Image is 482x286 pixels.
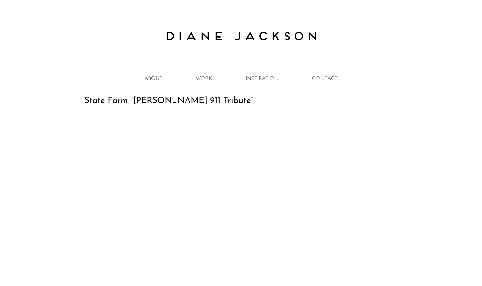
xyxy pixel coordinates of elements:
a: ABOUT [138,73,169,84]
img: Diane Jackson [158,21,325,52]
a: CONTACT [305,73,344,84]
a: INSPIRATION [239,73,285,84]
a: WORK [189,73,219,84]
h1: State Farm “[PERSON_NAME] 911 Tribute” [84,97,398,105]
